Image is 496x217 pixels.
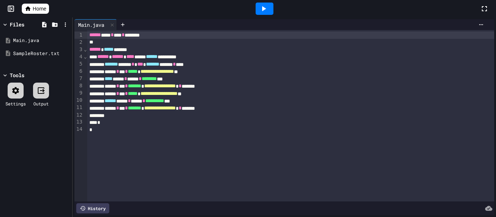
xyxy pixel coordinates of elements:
a: Home [22,4,49,14]
div: 8 [74,82,84,89]
iframe: chat widget [436,157,489,187]
iframe: chat widget [465,188,489,210]
div: Main.java [74,19,117,30]
span: Fold line [84,54,87,59]
div: Main.java [74,21,108,29]
div: 13 [74,118,84,126]
div: 4 [74,53,84,60]
div: 1 [74,32,84,39]
div: 2 [74,39,84,46]
div: History [76,203,109,213]
div: Settings [5,100,26,107]
div: Main.java [13,37,70,44]
div: 14 [74,126,84,133]
div: 6 [74,68,84,75]
span: Fold line [84,46,87,52]
div: 3 [74,46,84,53]
div: 9 [74,89,84,97]
div: 5 [74,60,84,68]
div: SampleRoster.txt [13,50,70,57]
div: 7 [74,75,84,82]
div: Output [33,100,49,107]
div: 12 [74,112,84,119]
div: 11 [74,104,84,111]
div: Tools [10,71,24,79]
div: 10 [74,97,84,104]
span: Home [33,5,46,12]
div: Files [10,21,24,28]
